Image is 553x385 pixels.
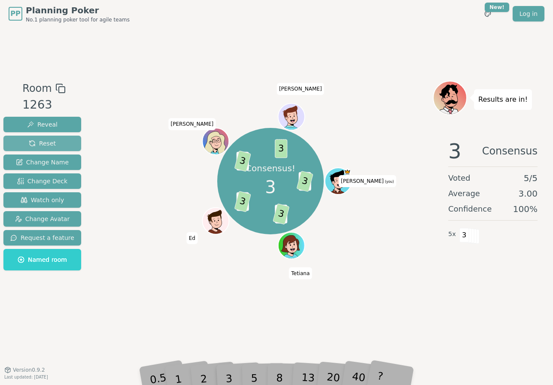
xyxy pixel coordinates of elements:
span: Anna is the host [344,169,351,176]
span: 5 / 5 [524,172,538,184]
span: Last updated: [DATE] [4,375,48,379]
button: Request a feature [3,230,81,246]
button: Watch only [3,192,81,208]
span: Change Deck [17,177,67,185]
span: Click to change your name [169,118,216,130]
a: PPPlanning PokerNo.1 planning poker tool for agile teams [9,4,130,23]
span: Reset [29,139,56,148]
span: 5 x [448,230,456,239]
a: Log in [513,6,544,21]
span: 3 [296,170,313,192]
span: Click to change your name [277,83,324,95]
span: Change Avatar [15,215,70,223]
span: Reveal [27,120,58,129]
span: Click to change your name [187,232,197,244]
span: Change Name [16,158,69,167]
button: Named room [3,249,81,270]
span: (you) [384,180,394,184]
span: Room [22,81,52,96]
span: 3 [234,150,251,172]
button: Change Deck [3,173,81,189]
span: Average [448,188,480,200]
span: 3 [459,228,469,243]
button: Change Avatar [3,211,81,227]
div: New! [485,3,509,12]
span: 3 [275,139,287,158]
span: 3 [234,191,251,212]
span: Voted [448,172,471,184]
button: Click to change your avatar [326,169,351,194]
span: No.1 planning poker tool for agile teams [26,16,130,23]
div: 1263 [22,96,65,114]
span: 3 [273,203,289,225]
button: Reset [3,136,81,151]
span: 100 % [513,203,538,215]
span: Confidence [448,203,492,215]
span: Click to change your name [289,267,312,279]
span: Request a feature [10,233,74,242]
button: Reveal [3,117,81,132]
span: Named room [18,255,67,264]
button: Change Name [3,155,81,170]
p: Consensus! [246,162,295,174]
span: Consensus [482,141,538,161]
button: Version0.9.2 [4,367,45,373]
p: Results are in! [478,94,528,106]
span: Planning Poker [26,4,130,16]
span: Click to change your name [339,175,396,187]
span: Version 0.9.2 [13,367,45,373]
span: 3.00 [518,188,538,200]
span: Watch only [21,196,64,204]
span: PP [10,9,20,19]
button: New! [480,6,495,21]
span: 3 [448,141,462,161]
span: 3 [265,174,276,200]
